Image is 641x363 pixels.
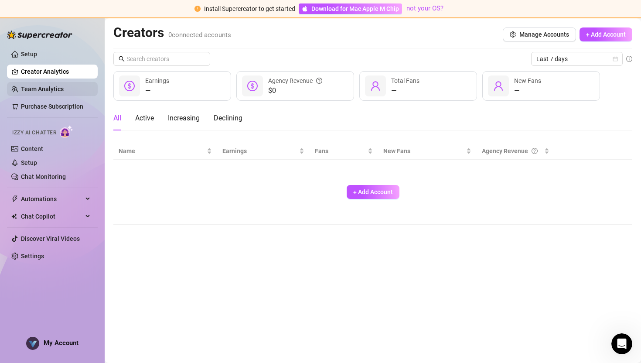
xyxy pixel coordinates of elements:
[21,192,83,206] span: Automations
[299,3,402,14] a: Download for Mac Apple M Chip
[503,27,576,41] button: Manage Accounts
[580,27,632,41] button: + Add Account
[168,31,231,39] span: 0 connected accounts
[113,24,231,41] h2: Creators
[268,86,322,96] span: $0
[21,209,83,223] span: Chat Copilot
[21,253,44,260] a: Settings
[135,113,154,123] div: Active
[406,4,443,12] a: not your OS?
[514,86,541,96] div: —
[113,113,121,123] div: All
[21,159,37,166] a: Setup
[126,54,198,64] input: Search creators
[21,235,80,242] a: Discover Viral Videos
[21,173,66,180] a: Chat Monitoring
[217,143,310,160] th: Earnings
[510,31,516,38] span: setting
[119,146,205,156] span: Name
[7,31,72,39] img: logo-BBDzfeDw.svg
[60,125,73,138] img: AI Chatter
[194,6,201,12] span: exclamation-circle
[613,56,618,62] span: calendar
[11,195,18,202] span: thunderbolt
[21,65,91,79] a: Creator Analytics
[378,143,477,160] th: New Fans
[482,146,542,156] div: Agency Revenue
[316,76,322,86] span: question-circle
[302,6,308,12] span: apple
[493,81,504,91] span: user
[347,185,399,199] button: + Add Account
[21,51,37,58] a: Setup
[11,213,17,219] img: Chat Copilot
[626,56,632,62] span: info-circle
[311,4,399,14] span: Download for Mac Apple M Chip
[168,113,200,123] div: Increasing
[586,31,626,38] span: + Add Account
[222,146,297,156] span: Earnings
[21,86,64,92] a: Team Analytics
[532,146,538,156] span: question-circle
[145,86,169,96] div: —
[12,129,56,137] span: Izzy AI Chatter
[310,143,378,160] th: Fans
[27,337,39,349] img: ACg8ocKB5HnQjhNvC2zupcu5Eg9qyczC1SGyA6W4M3HZhC4HPnwDork=s96-c
[113,143,217,160] th: Name
[268,76,322,86] div: Agency Revenue
[391,77,419,84] span: Total Fans
[370,81,381,91] span: user
[44,339,78,347] span: My Account
[519,31,569,38] span: Manage Accounts
[21,103,83,110] a: Purchase Subscription
[536,52,617,65] span: Last 7 days
[383,146,464,156] span: New Fans
[21,145,43,152] a: Content
[247,81,258,91] span: dollar-circle
[204,5,295,12] span: Install Supercreator to get started
[214,113,242,123] div: Declining
[611,333,632,354] iframe: Intercom live chat
[353,188,393,195] span: + Add Account
[391,86,419,96] div: —
[119,56,125,62] span: search
[514,77,541,84] span: New Fans
[124,81,135,91] span: dollar-circle
[145,77,169,84] span: Earnings
[315,146,366,156] span: Fans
